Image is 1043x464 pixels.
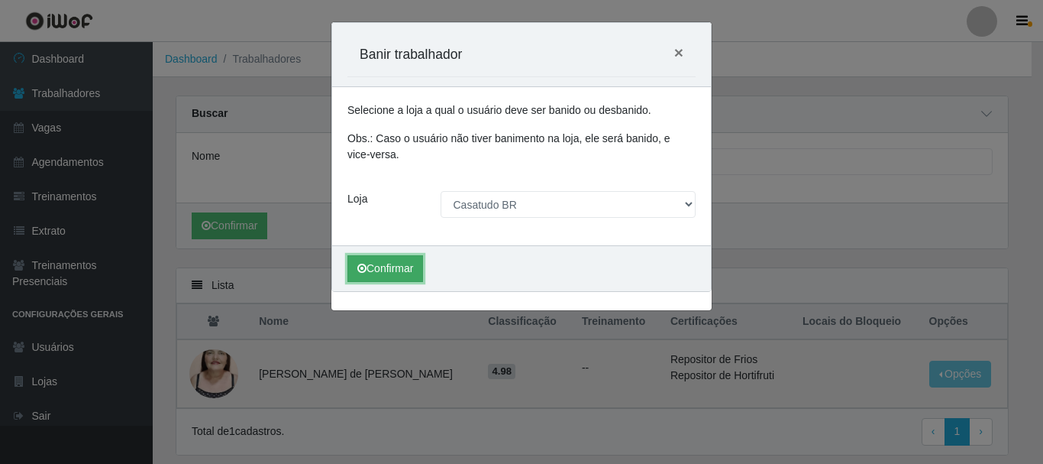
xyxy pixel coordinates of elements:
[662,32,696,73] button: Close
[674,44,683,61] span: ×
[360,44,462,64] h5: Banir trabalhador
[347,255,423,282] button: Confirmar
[347,102,696,118] p: Selecione a loja a qual o usuário deve ser banido ou desbanido.
[347,191,367,207] label: Loja
[347,131,696,163] p: Obs.: Caso o usuário não tiver banimento na loja, ele será banido, e vice-versa.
